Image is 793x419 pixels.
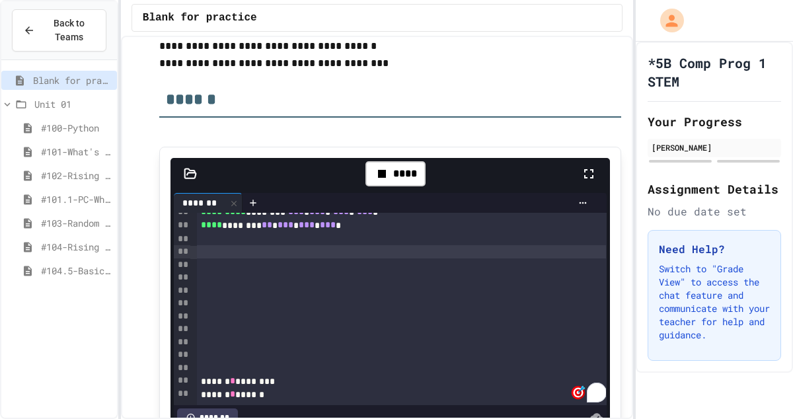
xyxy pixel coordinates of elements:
[12,9,106,52] button: Back to Teams
[41,192,112,206] span: #101.1-PC-Where am I?
[648,180,781,198] h2: Assignment Details
[197,83,607,404] div: To enrich screen reader interactions, please activate Accessibility in Grammarly extension settings
[41,121,112,135] span: #100-Python
[646,5,687,36] div: My Account
[41,169,112,182] span: #102-Rising Sun
[648,204,781,219] div: No due date set
[33,73,112,87] span: Blank for practice
[652,141,777,153] div: [PERSON_NAME]
[34,97,112,111] span: Unit 01
[648,112,781,131] h2: Your Progress
[659,262,770,342] p: Switch to "Grade View" to access the chat feature and communicate with your teacher for help and ...
[143,10,257,26] span: Blank for practice
[43,17,95,44] span: Back to Teams
[659,241,770,257] h3: Need Help?
[41,145,112,159] span: #101-What's This ??
[41,216,112,230] span: #103-Random Box
[41,264,112,278] span: #104.5-Basic Graphics Review
[41,240,112,254] span: #104-Rising Sun Plus
[648,54,781,91] h1: *5B Comp Prog 1 STEM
